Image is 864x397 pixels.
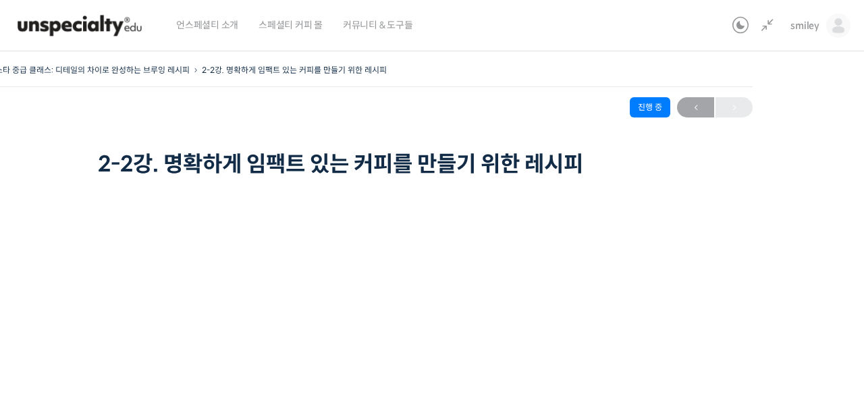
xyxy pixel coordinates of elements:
a: 2-2강. 명확하게 임팩트 있는 커피를 만들기 위한 레시피 [202,65,387,75]
span: smiley [790,20,819,32]
div: 진행 중 [630,97,670,117]
span: ← [677,99,714,117]
a: ←이전 [677,97,714,117]
h1: 2-2강. 명확하게 임팩트 있는 커피를 만들기 위한 레시피 [98,151,611,177]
